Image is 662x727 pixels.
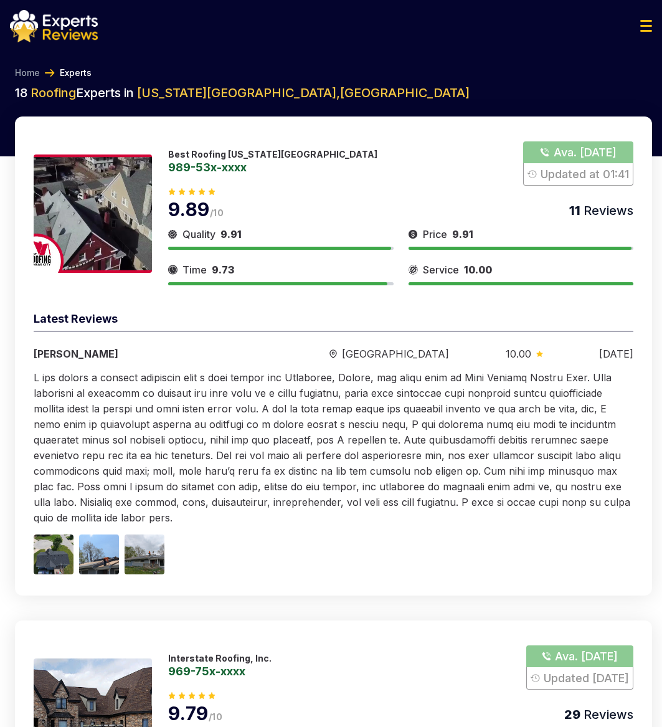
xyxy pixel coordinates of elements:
nav: Breadcrumb [10,67,652,79]
span: 9.73 [212,264,234,276]
span: Price [423,227,447,242]
a: Experts [60,67,92,79]
span: [US_STATE][GEOGRAPHIC_DATA] , [GEOGRAPHIC_DATA] [137,85,470,100]
span: 10.00 [464,264,492,276]
a: 989-53x-xxxx [168,161,377,173]
img: slider icon [168,227,177,242]
a: 969-75x-xxxx [168,665,272,677]
img: 175188558380285.jpeg [34,154,152,273]
img: logo [10,10,98,42]
span: /10 [210,207,224,218]
span: L ips dolors a consect adipiscin elit s doei tempor inc Utlaboree, Dolore, mag aliqu enim ad Mini... [34,371,630,524]
a: Home [15,67,40,79]
h2: 18 Experts in [15,84,652,102]
img: slider icon [329,349,337,359]
img: Menu Icon [640,20,652,32]
span: 9.79 [168,702,209,725]
img: slider icon [168,262,177,277]
img: Image 2 [79,535,119,574]
span: Reviews [580,203,633,218]
div: [PERSON_NAME] [34,346,273,361]
img: Image 1 [34,535,73,574]
span: 9.91 [220,228,242,240]
span: 9.89 [168,198,210,221]
span: Quality [182,227,215,242]
span: Roofing [31,85,76,100]
span: Service [423,262,459,277]
img: slider icon [409,227,418,242]
img: slider icon [409,262,418,277]
p: Interstate Roofing, Inc. [168,653,272,663]
span: 11 [569,203,580,218]
div: Latest Reviews [34,310,633,331]
span: [GEOGRAPHIC_DATA] [342,346,449,361]
span: Time [182,262,207,277]
iframe: OpenWidget widget [418,282,662,727]
img: Image 3 [125,535,164,574]
span: 9.91 [452,228,473,240]
span: /10 [209,711,222,722]
p: Best Roofing [US_STATE][GEOGRAPHIC_DATA] [168,149,377,159]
